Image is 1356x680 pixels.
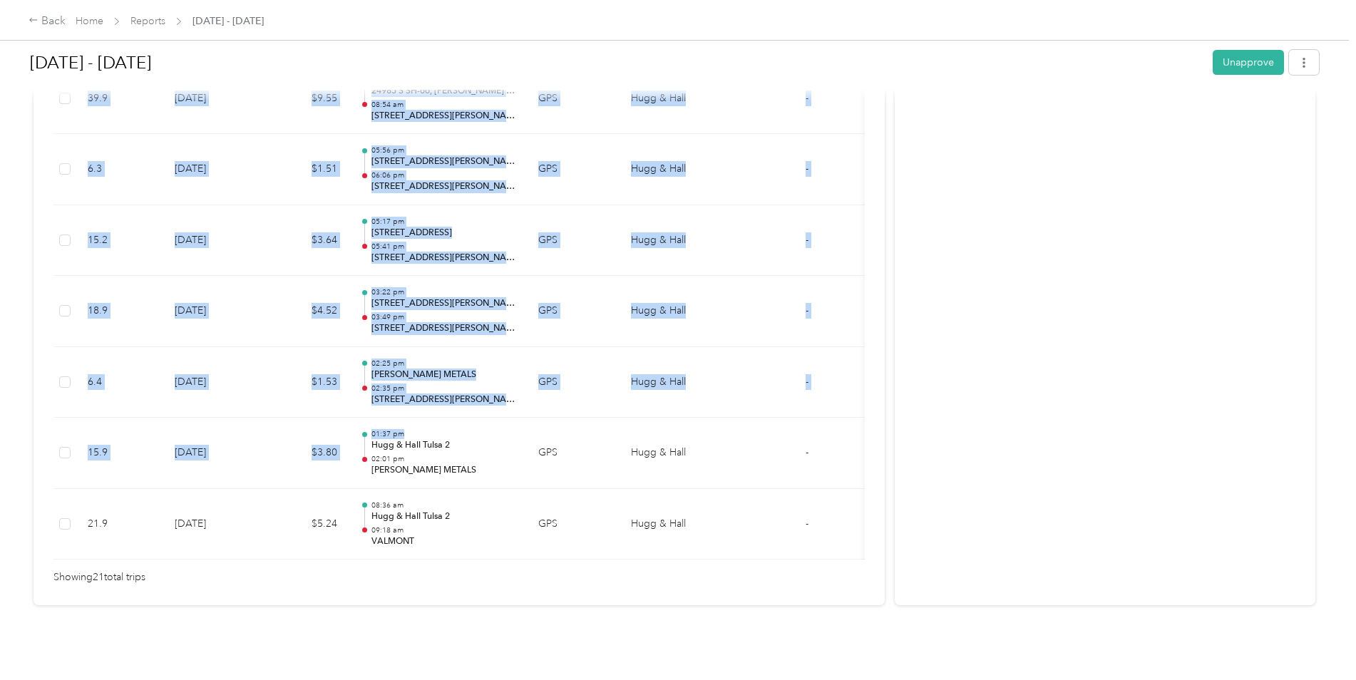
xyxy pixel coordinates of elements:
td: [DATE] [163,347,263,418]
td: GPS [527,205,620,277]
h1: Aug 1 - 31, 2025 [30,46,1203,80]
td: $4.52 [263,276,349,347]
iframe: Everlance-gr Chat Button Frame [1276,600,1356,680]
td: GPS [527,276,620,347]
td: GPS [527,489,620,560]
span: - [806,376,808,388]
td: [DATE] [163,134,263,205]
span: [DATE] - [DATE] [192,14,264,29]
a: Home [76,15,103,27]
td: Hugg & Hall [620,347,726,418]
p: 02:25 pm [371,359,515,369]
p: 08:36 am [371,500,515,510]
p: 03:22 pm [371,287,515,297]
td: Hugg & Hall [620,205,726,277]
td: [DATE] [163,418,263,489]
td: [DATE] [163,205,263,277]
td: GPS [527,134,620,205]
td: [DATE] [163,276,263,347]
p: 08:54 am [371,100,515,110]
td: Hugg & Hall [620,489,726,560]
p: [STREET_ADDRESS][PERSON_NAME] [371,393,515,406]
p: 02:01 pm [371,454,515,464]
span: - [806,517,808,530]
td: 15.9 [76,418,163,489]
td: $3.64 [263,205,349,277]
td: GPS [527,347,620,418]
td: Hugg & Hall [620,276,726,347]
p: Hugg & Hall Tulsa 2 [371,439,515,452]
td: 21.9 [76,489,163,560]
p: 05:41 pm [371,242,515,252]
td: $1.53 [263,347,349,418]
p: [STREET_ADDRESS][PERSON_NAME] [371,155,515,168]
span: - [806,92,808,104]
td: 6.4 [76,347,163,418]
span: - [806,446,808,458]
td: Hugg & Hall [620,418,726,489]
span: - [806,234,808,246]
p: Hugg & Hall Tulsa 2 [371,510,515,523]
p: [STREET_ADDRESS][PERSON_NAME] [371,297,515,310]
span: - [806,163,808,175]
span: - [806,304,808,316]
td: 18.9 [76,276,163,347]
p: [STREET_ADDRESS][PERSON_NAME] [371,180,515,193]
p: 02:35 pm [371,383,515,393]
div: Back [29,13,66,30]
td: $3.80 [263,418,349,489]
td: GPS [527,418,620,489]
p: 05:17 pm [371,217,515,227]
td: Hugg & Hall [620,134,726,205]
p: [STREET_ADDRESS][PERSON_NAME] [371,252,515,264]
p: 09:18 am [371,525,515,535]
p: 01:37 pm [371,429,515,439]
td: $1.51 [263,134,349,205]
p: 05:56 pm [371,145,515,155]
span: Showing 21 total trips [53,570,145,585]
p: [STREET_ADDRESS][PERSON_NAME] [371,110,515,123]
p: 03:49 pm [371,312,515,322]
p: VALMONT [371,535,515,548]
a: Reports [130,15,165,27]
td: $5.24 [263,489,349,560]
p: 06:06 pm [371,170,515,180]
td: [DATE] [163,489,263,560]
button: Unapprove [1213,50,1284,75]
td: 15.2 [76,205,163,277]
p: [STREET_ADDRESS][PERSON_NAME] [371,322,515,335]
p: [PERSON_NAME] METALS [371,464,515,477]
p: [STREET_ADDRESS] [371,227,515,239]
td: 6.3 [76,134,163,205]
p: [PERSON_NAME] METALS [371,369,515,381]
